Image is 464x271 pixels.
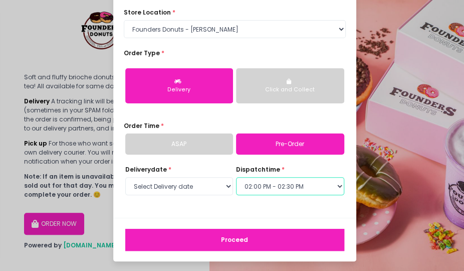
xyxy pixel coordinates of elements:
span: Order Time [124,121,159,130]
a: ASAP [125,133,234,155]
span: Delivery date [125,165,167,174]
div: Delivery [132,86,227,94]
button: Proceed [125,229,344,251]
div: Click and Collect [243,86,338,94]
a: Pre-Order [236,133,344,155]
span: dispatch time [236,165,280,174]
span: store location [124,8,171,17]
span: Order Type [124,49,160,57]
button: Delivery [125,68,234,103]
button: Click and Collect [236,68,344,103]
